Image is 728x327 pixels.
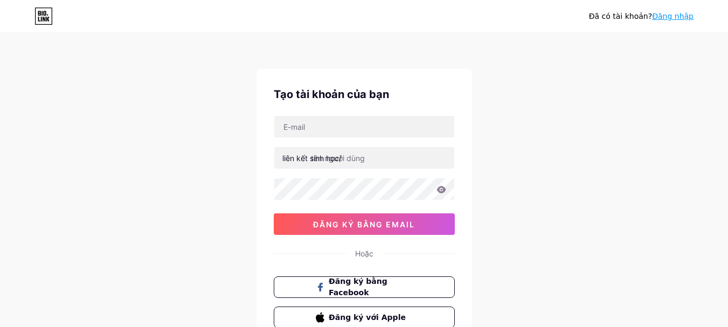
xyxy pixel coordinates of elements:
[355,249,373,258] font: Hoặc
[313,220,415,229] font: đăng ký bằng email
[274,88,389,101] font: Tạo tài khoản của bạn
[274,116,454,137] input: E-mail
[329,277,387,297] font: Đăng ký bằng Facebook
[274,276,455,298] button: Đăng ký bằng Facebook
[589,12,652,20] font: Đã có tài khoản?
[274,213,455,235] button: đăng ký bằng email
[329,313,406,322] font: Đăng ký với Apple
[274,147,454,169] input: tên người dùng
[282,154,342,163] font: liên kết sinh học/
[652,12,694,20] a: Đăng nhập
